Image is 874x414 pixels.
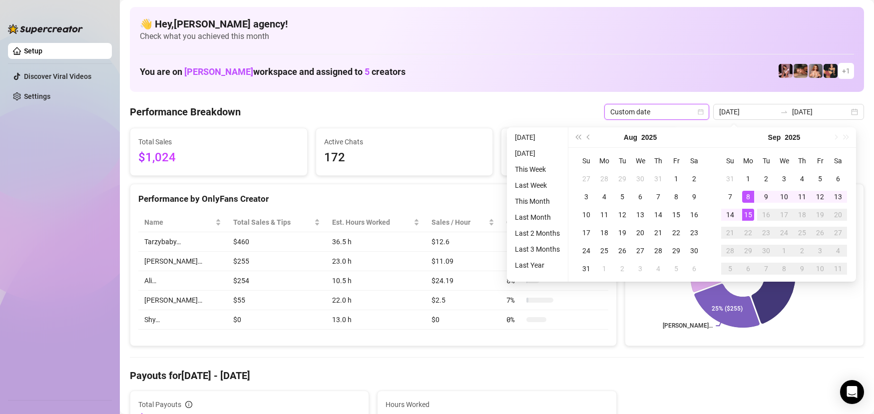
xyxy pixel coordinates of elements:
[595,188,613,206] td: 2025-08-04
[595,206,613,224] td: 2025-08-11
[793,170,811,188] td: 2025-09-04
[595,152,613,170] th: Mo
[724,209,736,221] div: 14
[775,206,793,224] td: 2025-09-17
[652,173,664,185] div: 31
[667,242,685,260] td: 2025-08-29
[227,310,326,330] td: $0
[760,191,772,203] div: 9
[840,380,864,404] div: Open Intercom Messenger
[577,242,595,260] td: 2025-08-24
[742,263,754,275] div: 6
[719,106,776,117] input: Start date
[721,224,739,242] td: 2025-09-21
[511,131,564,143] li: [DATE]
[785,127,800,147] button: Choose a year
[757,170,775,188] td: 2025-09-02
[724,227,736,239] div: 21
[24,92,50,100] a: Settings
[796,245,808,257] div: 2
[829,260,847,278] td: 2025-10-11
[814,263,826,275] div: 10
[631,170,649,188] td: 2025-07-30
[616,209,628,221] div: 12
[598,263,610,275] div: 1
[326,271,426,291] td: 10.5 h
[780,108,788,116] span: to
[616,263,628,275] div: 2
[634,227,646,239] div: 20
[326,232,426,252] td: 36.5 h
[794,64,808,78] img: Ali
[757,188,775,206] td: 2025-09-09
[631,206,649,224] td: 2025-08-13
[138,136,299,147] span: Total Sales
[426,232,500,252] td: $12.6
[631,260,649,278] td: 2025-09-03
[580,191,592,203] div: 3
[598,209,610,221] div: 11
[778,209,790,221] div: 17
[610,104,703,119] span: Custom date
[667,206,685,224] td: 2025-08-15
[670,191,682,203] div: 8
[577,170,595,188] td: 2025-07-27
[811,188,829,206] td: 2025-09-12
[757,242,775,260] td: 2025-09-30
[652,209,664,221] div: 14
[227,213,326,232] th: Total Sales & Tips
[613,206,631,224] td: 2025-08-12
[227,232,326,252] td: $460
[811,206,829,224] td: 2025-09-19
[580,263,592,275] div: 31
[649,170,667,188] td: 2025-07-31
[829,152,847,170] th: Sa
[739,260,757,278] td: 2025-10-06
[811,242,829,260] td: 2025-10-03
[824,64,838,78] img: Maria
[616,227,628,239] div: 19
[227,291,326,310] td: $55
[829,242,847,260] td: 2025-10-04
[185,401,192,408] span: info-circle
[832,227,844,239] div: 27
[652,263,664,275] div: 4
[685,170,703,188] td: 2025-08-02
[326,310,426,330] td: 13.0 h
[613,224,631,242] td: 2025-08-19
[829,170,847,188] td: 2025-09-06
[130,369,864,383] h4: Payouts for [DATE] - [DATE]
[652,227,664,239] div: 21
[577,188,595,206] td: 2025-08-03
[138,192,608,206] div: Performance by OnlyFans Creator
[670,263,682,275] div: 5
[595,242,613,260] td: 2025-08-25
[426,271,500,291] td: $24.19
[796,191,808,203] div: 11
[811,260,829,278] td: 2025-10-10
[580,173,592,185] div: 27
[775,224,793,242] td: 2025-09-24
[721,206,739,224] td: 2025-09-14
[572,127,583,147] button: Last year (Control + left)
[138,399,181,410] span: Total Payouts
[631,152,649,170] th: We
[760,227,772,239] div: 23
[793,188,811,206] td: 2025-09-11
[724,245,736,257] div: 28
[760,173,772,185] div: 2
[583,127,594,147] button: Previous month (PageUp)
[426,310,500,330] td: $0
[613,242,631,260] td: 2025-08-26
[667,152,685,170] th: Fr
[506,314,522,325] span: 0 %
[324,136,485,147] span: Active Chats
[667,224,685,242] td: 2025-08-22
[670,173,682,185] div: 1
[793,260,811,278] td: 2025-10-09
[580,245,592,257] div: 24
[757,206,775,224] td: 2025-09-16
[324,148,485,167] span: 172
[613,152,631,170] th: Tu
[832,191,844,203] div: 13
